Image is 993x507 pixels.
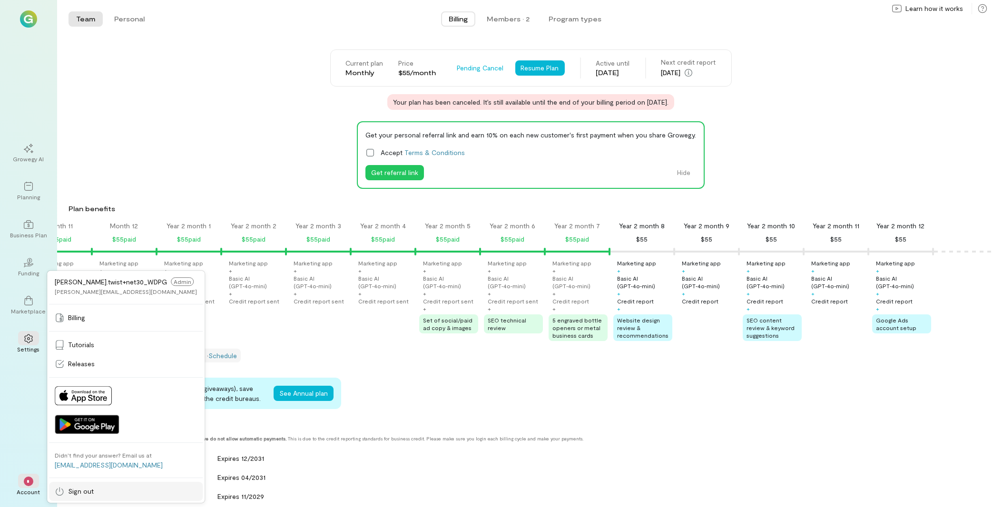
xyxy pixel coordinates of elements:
div: $55 [895,234,906,245]
div: Marketing app [423,259,462,267]
button: Team [69,11,103,27]
div: Monthly [346,68,383,78]
div: Business Plan [10,231,47,239]
div: Basic AI (GPT‑4o‑mini) [229,274,284,290]
div: Basic AI (GPT‑4o‑mini) [876,274,931,290]
span: Website design review & recommendations [617,317,669,339]
a: Terms & Conditions [404,148,465,156]
div: + [876,290,879,297]
div: $55 paid [48,234,71,245]
button: Pending Cancel [452,60,510,76]
div: Members · 2 [487,14,530,24]
div: Basic AI (GPT‑4o‑mini) [617,274,672,290]
div: + [99,267,103,274]
img: Get it on Google Play [55,415,119,434]
a: Business Plan [11,212,46,246]
div: + [747,305,750,312]
div: Credit report [811,297,848,305]
button: Personal [107,11,152,27]
div: + [488,267,491,274]
div: $55 [636,234,648,245]
a: Schedule [208,351,237,360]
span: Expires 12/2031 [217,454,264,462]
div: Credit report [876,297,913,305]
div: + [294,290,297,297]
div: Next credit report [661,58,716,67]
span: [PERSON_NAME].twist+net30_WDPG [55,278,167,286]
div: Marketing app [488,259,527,267]
span: Admin [171,277,194,286]
div: + [552,267,556,274]
div: + [229,290,232,297]
img: Download on App Store [55,386,112,405]
div: Basic AI (GPT‑4o‑mini) [747,274,802,290]
div: + [876,305,879,312]
span: SEO technical review [488,317,526,331]
div: $55 paid [306,234,330,245]
div: Credit report sent [294,297,344,305]
div: Funding [18,269,39,277]
div: + [229,267,232,274]
div: $55 paid [242,234,265,245]
span: Learn how it works [905,4,963,13]
div: Basic AI (GPT‑4o‑mini) [358,274,413,290]
div: Get your personal referral link and earn 10% on each new customer's first payment when you share ... [365,130,696,140]
div: Didn’t find your answer? Email us at [55,451,152,459]
div: Credit report sent [488,297,538,305]
div: Marketing app [682,259,721,267]
div: + [358,290,362,297]
div: $55 paid [436,234,460,245]
a: Settings [11,326,46,361]
div: Credit report [747,297,783,305]
button: Members · 2 [479,11,537,27]
div: Year 2 month 3 [295,221,341,231]
a: Sign out [49,482,203,501]
div: Credit report [682,297,718,305]
div: Year 2 month 4 [360,221,406,231]
div: Year 2 month 2 [231,221,276,231]
div: + [552,305,556,312]
a: Tutorials [49,335,203,354]
div: + [164,267,167,274]
button: Billing [441,11,475,27]
div: $55 paid [371,234,395,245]
div: + [488,290,491,297]
div: Growegy AI [13,155,44,163]
div: Active until [596,58,630,68]
div: Marketing app [747,259,786,267]
div: Marketing app [811,259,850,267]
div: [DATE] [596,68,630,78]
div: Marketing app [552,259,591,267]
span: Set of social/paid ad copy & images [423,317,472,331]
div: + [617,267,620,274]
div: + [552,290,556,297]
div: + [617,305,620,312]
div: $55 [830,234,842,245]
div: $55 paid [112,234,136,245]
div: Marketing app [294,259,333,267]
div: + [747,290,750,297]
a: Marketplace [11,288,46,322]
div: Year 2 month 6 [490,221,535,231]
div: + [617,290,620,297]
div: $55 [766,234,777,245]
a: Planning [11,174,46,208]
div: Marketing app [358,259,397,267]
div: [DATE] [661,67,716,78]
div: + [811,290,815,297]
div: + [423,290,426,297]
div: Year 2 month 5 [425,221,471,231]
div: Marketing app [876,259,915,267]
button: Resume Plan [515,60,565,76]
button: See Annual plan [274,386,334,401]
div: *Account [11,469,46,503]
div: + [682,267,685,274]
div: Month 11 [46,221,73,231]
div: Credit report sent [229,297,279,305]
div: Account [17,488,40,496]
div: Credit report sent [358,297,409,305]
a: Growegy AI [11,136,46,170]
span: Expires 04/2031 [217,473,265,481]
div: Marketing app [99,259,138,267]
